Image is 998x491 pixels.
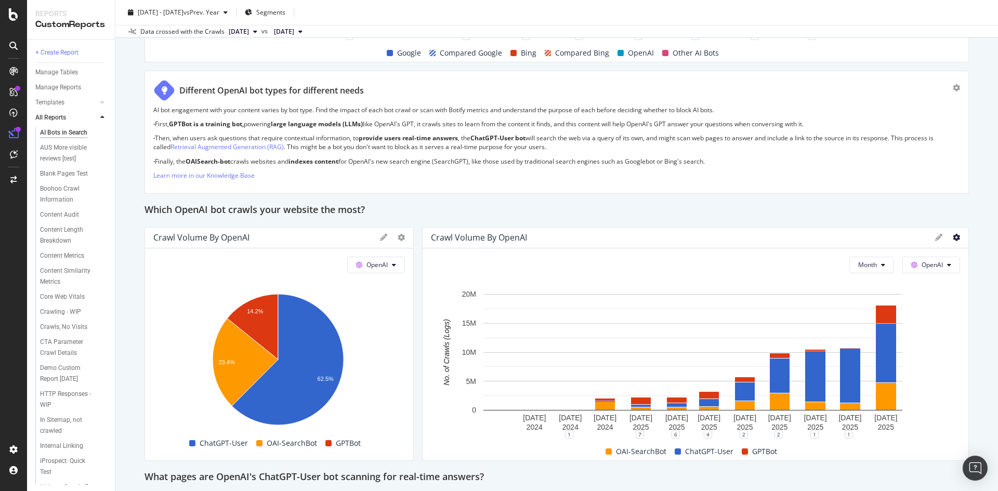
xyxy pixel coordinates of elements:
[35,112,66,123] div: All Reports
[35,67,78,78] div: Manage Tables
[145,227,414,461] div: Crawl Volume by OpenAIOpenAIA chart.ChatGPT-UserOAI-SearchBotGPTBot
[40,266,108,287] a: Content Similarity Metrics
[35,112,97,123] a: All Reports
[422,227,969,461] div: Crawl Volume by OpenAIMonthOpenAIA chart.17642211OAI-SearchBotChatGPT-UserGPTBot
[40,224,99,246] div: Content Length Breakdown
[807,423,823,431] text: 2025
[40,142,108,164] a: AUS More visible reviews [test]
[267,437,317,449] span: OAI-SearchBot
[35,97,97,108] a: Templates
[40,456,108,477] a: iProspect: Quick Test
[668,423,685,431] text: 2025
[40,183,108,205] a: Boohoo Crawl Information
[858,260,877,269] span: Month
[170,142,284,151] a: Retrieval Augmented Generation (RAG)
[462,290,476,298] text: 20M
[752,445,777,458] span: GPTBot
[771,423,787,431] text: 2025
[40,291,85,302] div: Core Web Vitals
[145,469,969,486] div: What pages are OpenAI's ChatGPT-User bot scanning for real-time answers?
[261,26,270,36] span: vs
[40,168,108,179] a: Blank Pages Test
[153,134,960,151] p: Then, when users ask questions that require contextual information, to , the will search the web ...
[636,430,644,439] div: 7
[768,414,791,422] text: [DATE]
[397,47,421,59] span: Google
[153,171,255,180] a: Learn more in our Knowledge Base
[256,8,285,17] span: Segments
[633,423,649,431] text: 2025
[40,389,108,410] a: HTTP Responses - WIP
[555,47,609,59] span: Compared Bing
[462,319,476,327] text: 15M
[431,289,955,434] div: A chart.
[704,430,712,439] div: 4
[40,337,100,359] div: CTA Parameter Crawl Details
[153,157,155,166] strong: ·
[701,423,717,431] text: 2025
[347,257,405,273] button: OpenAI
[774,430,783,439] div: 2
[35,19,107,31] div: CustomReports
[40,142,100,164] div: AUS More visible reviews [test]
[562,423,579,431] text: 2024
[442,319,451,386] text: No. of Crawls (Logs)
[559,414,582,422] text: [DATE]
[616,445,666,458] span: OAI-SearchBot
[953,84,960,91] div: gear
[849,257,894,273] button: Month
[35,47,108,58] a: + Create Report
[153,289,402,434] svg: A chart.
[40,415,108,436] a: In Sitemap, not crawled
[527,423,543,431] text: 2024
[629,414,652,422] text: [DATE]
[153,120,960,128] p: First, powering like OpenAI's GPT, it crawls sites to learn from the content it finds, and this c...
[318,376,334,382] text: 62.5%
[359,134,458,142] strong: provide users real-time answers
[40,441,83,452] div: Internal Linking
[440,47,502,59] span: Compared Google
[271,120,363,128] strong: large language models (LLMs)
[431,232,527,243] div: Crawl Volume by OpenAI
[838,414,861,422] text: [DATE]
[219,359,235,365] text: 23.4%
[673,47,719,59] span: Other AI Bots
[470,134,526,142] strong: ChatGPT-User bot
[247,308,263,314] text: 14.2%
[40,307,108,317] a: Crawling - WIP
[140,27,225,36] div: Data crossed with the Crawls
[922,260,943,269] span: OpenAI
[40,291,108,302] a: Core Web Vitals
[274,27,294,36] span: 2024 Aug. 6th
[153,105,960,114] p: AI bot engagement with your content varies by bot type. Find the impact of each bot crawl or scan...
[183,8,219,17] span: vs Prev. Year
[804,414,827,422] text: [DATE]
[366,260,388,269] span: OpenAI
[842,423,858,431] text: 2025
[200,437,248,449] span: ChatGPT-User
[698,414,720,422] text: [DATE]
[40,183,99,205] div: Boohoo Crawl Information
[472,406,476,414] text: 0
[521,47,536,59] span: Bing
[229,27,249,36] span: 2025 Aug. 26th
[153,232,249,243] div: Crawl Volume by OpenAI
[145,202,969,219] div: Which OpenAI bot crawls your website the most?
[241,4,290,21] button: Segments
[40,415,98,436] div: In Sitemap, not crawled
[145,202,365,219] h2: Which OpenAI bot crawls your website the most?
[963,456,988,481] div: Open Intercom Messenger
[40,337,108,359] a: CTA Parameter Crawl Details
[153,157,960,166] p: Finally, the crawls websites and for OpenAI's new search engine (SearchGPT), like those used by t...
[35,8,107,19] div: Reports
[145,469,484,486] h2: What pages are OpenAI's ChatGPT-User bot scanning for real-time answers?
[124,4,232,21] button: [DATE] - [DATE]vsPrev. Year
[40,168,88,179] div: Blank Pages Test
[186,157,230,166] strong: OAISearch-bot
[902,257,960,273] button: OpenAI
[40,209,79,220] div: Content Audit
[225,25,261,38] button: [DATE]
[594,414,616,422] text: [DATE]
[40,441,108,452] a: Internal Linking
